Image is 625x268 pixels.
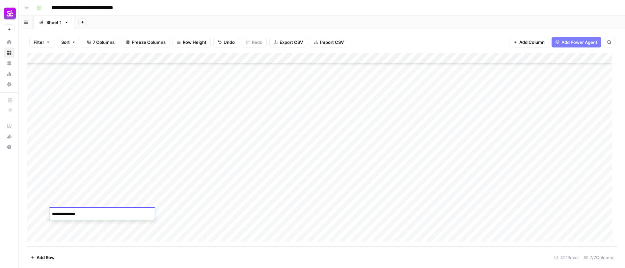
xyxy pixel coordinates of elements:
button: Add Column [509,37,549,47]
button: Export CSV [269,37,307,47]
div: Sheet 1 [46,19,62,26]
span: Add Row [37,254,55,261]
button: Import CSV [310,37,348,47]
button: Sort [57,37,80,47]
span: Sort [61,39,70,45]
img: Smartcat Logo [4,8,16,19]
a: Your Data [4,58,14,69]
button: Undo [213,37,239,47]
button: Freeze Columns [122,37,170,47]
span: Redo [252,39,262,45]
button: Add Power Agent [552,37,601,47]
a: Settings [4,79,14,90]
div: 7/7 Columns [581,252,617,263]
button: Add Row [27,252,59,263]
button: What's new? [4,131,14,142]
button: Filter [29,37,54,47]
span: Add Power Agent [561,39,597,45]
span: 7 Columns [93,39,115,45]
span: Undo [224,39,235,45]
button: Workspace: Smartcat [4,5,14,22]
a: Sheet 1 [34,16,74,29]
span: Freeze Columns [132,39,166,45]
a: Home [4,37,14,47]
a: Browse [4,47,14,58]
span: Filter [34,39,44,45]
a: Usage [4,69,14,79]
span: Export CSV [280,39,303,45]
div: What's new? [4,132,14,141]
button: 7 Columns [83,37,119,47]
span: Add Column [519,39,545,45]
button: Help + Support [4,142,14,152]
span: Row Height [183,39,206,45]
span: Import CSV [320,39,344,45]
button: Row Height [173,37,211,47]
div: 421 Rows [552,252,581,263]
a: AirOps Academy [4,121,14,131]
button: Redo [242,37,267,47]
